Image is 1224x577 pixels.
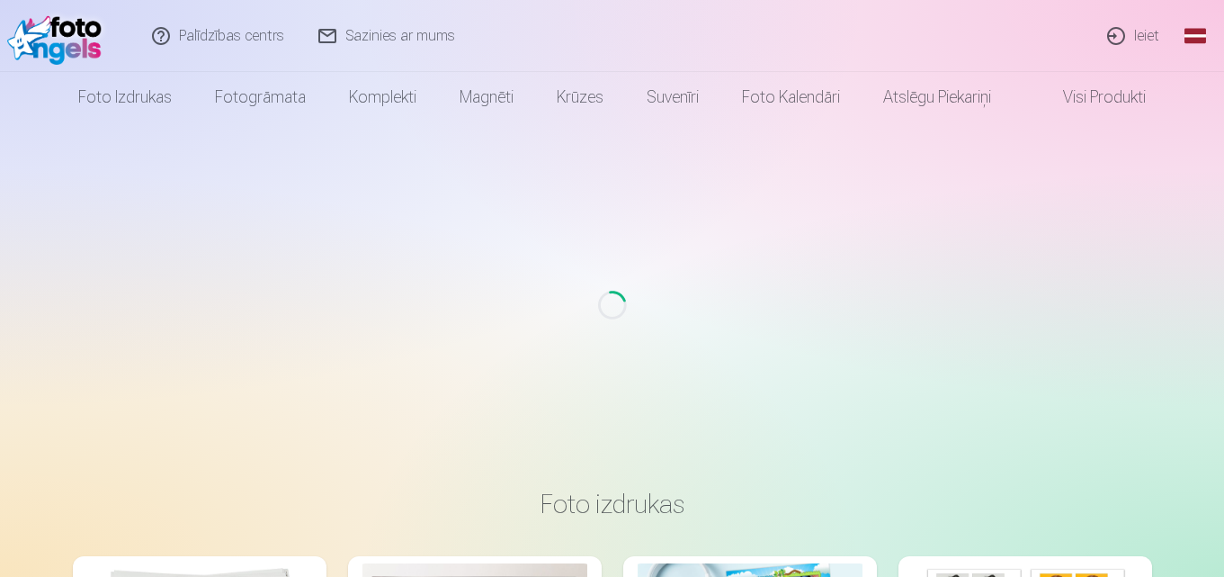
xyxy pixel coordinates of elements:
[193,72,327,122] a: Fotogrāmata
[327,72,438,122] a: Komplekti
[862,72,1013,122] a: Atslēgu piekariņi
[7,7,111,65] img: /fa1
[57,72,193,122] a: Foto izdrukas
[720,72,862,122] a: Foto kalendāri
[1013,72,1167,122] a: Visi produkti
[625,72,720,122] a: Suvenīri
[438,72,535,122] a: Magnēti
[535,72,625,122] a: Krūzes
[87,488,1138,520] h3: Foto izdrukas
